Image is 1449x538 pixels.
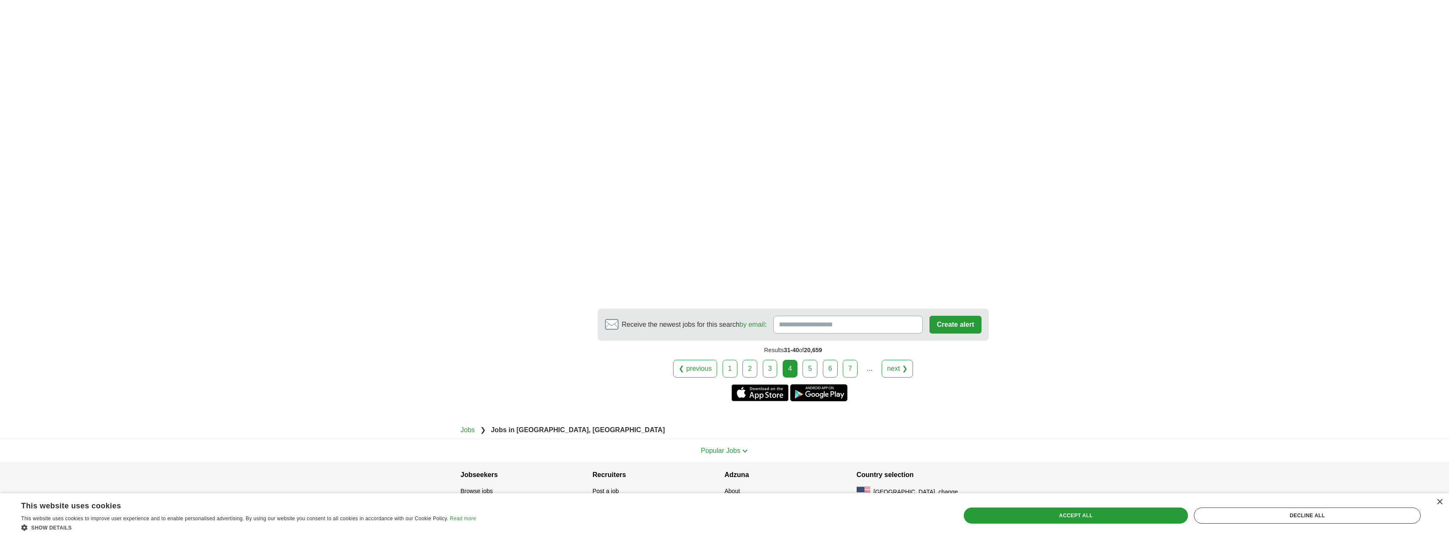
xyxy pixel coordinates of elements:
[673,360,717,378] a: ❮ previous
[861,360,878,377] div: ...
[857,463,989,487] h4: Country selection
[938,488,958,497] button: change
[790,384,847,401] a: Get the Android app
[742,360,757,378] a: 2
[731,384,789,401] a: Get the iPhone app
[598,341,989,360] div: Results of
[461,488,493,494] a: Browse jobs
[804,347,822,353] span: 20,659
[740,321,765,328] a: by email
[803,360,817,378] a: 5
[823,360,838,378] a: 6
[783,360,797,378] div: 4
[450,516,476,521] a: Read more, opens a new window
[882,360,913,378] a: next ❯
[1194,508,1421,524] div: Decline all
[723,360,737,378] a: 1
[725,488,740,494] a: About
[21,498,455,511] div: This website uses cookies
[622,320,767,330] span: Receive the newest jobs for this search :
[1436,499,1443,505] div: Close
[929,316,981,334] button: Create alert
[461,426,475,433] a: Jobs
[843,360,858,378] a: 7
[31,525,72,531] span: Show details
[701,447,740,454] span: Popular Jobs
[784,347,799,353] span: 31-40
[857,487,870,497] img: US flag
[964,508,1188,524] div: Accept all
[21,516,448,521] span: This website uses cookies to improve user experience and to enable personalised advertising. By u...
[593,488,619,494] a: Post a job
[874,488,935,497] span: [GEOGRAPHIC_DATA]
[763,360,778,378] a: 3
[742,449,748,453] img: toggle icon
[21,523,476,532] div: Show details
[480,426,486,433] span: ❯
[491,426,665,433] strong: Jobs in [GEOGRAPHIC_DATA], [GEOGRAPHIC_DATA]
